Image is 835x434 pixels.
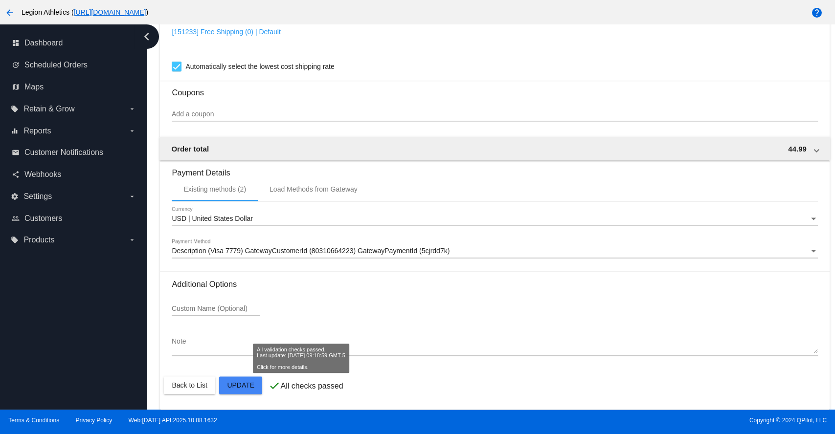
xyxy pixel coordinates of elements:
a: [151233] Free Shipping (0) | Default [172,28,280,36]
i: dashboard [12,39,20,47]
span: Maps [24,83,44,91]
span: Reports [23,127,51,135]
i: share [12,171,20,178]
input: Custom Name (Optional) [172,305,260,313]
i: people_outline [12,215,20,222]
span: Order total [171,145,209,153]
i: arrow_drop_down [128,193,136,200]
mat-icon: arrow_back [4,7,16,19]
span: Customer Notifications [24,148,103,157]
h3: Coupons [172,81,817,97]
div: Load Methods from Gateway [270,185,358,193]
input: Add a coupon [172,110,817,118]
a: email Customer Notifications [12,145,136,160]
span: Update [227,381,254,389]
span: Settings [23,192,52,201]
i: local_offer [11,236,19,244]
i: map [12,83,20,91]
a: Terms & Conditions [8,417,59,424]
mat-select: Currency [172,215,817,223]
i: arrow_drop_down [128,236,136,244]
a: map Maps [12,79,136,95]
h3: Additional Options [172,280,817,289]
span: Scheduled Orders [24,61,88,69]
span: Dashboard [24,39,63,47]
a: Privacy Policy [76,417,113,424]
button: Update [219,376,262,394]
i: local_offer [11,105,19,113]
a: Web:[DATE] API:2025.10.08.1632 [129,417,217,424]
span: Back to List [172,381,207,389]
mat-icon: check [269,380,280,391]
span: Products [23,236,54,244]
div: Existing methods (2) [183,185,246,193]
a: update Scheduled Orders [12,57,136,73]
span: Webhooks [24,170,61,179]
i: chevron_left [139,29,155,44]
i: arrow_drop_down [128,105,136,113]
mat-icon: help [811,7,823,19]
i: update [12,61,20,69]
i: arrow_drop_down [128,127,136,135]
p: All checks passed [280,382,343,391]
span: Legion Athletics ( ) [22,8,148,16]
mat-select: Payment Method [172,247,817,255]
span: Description (Visa 7779) GatewayCustomerId (80310664223) GatewayPaymentId (5cjrdd7k) [172,247,450,255]
a: [URL][DOMAIN_NAME] [74,8,146,16]
span: Automatically select the lowest cost shipping rate [185,61,334,72]
span: USD | United States Dollar [172,215,252,222]
a: dashboard Dashboard [12,35,136,51]
span: Copyright © 2024 QPilot, LLC [426,417,827,424]
i: email [12,149,20,156]
mat-expansion-panel-header: Order total 44.99 [159,137,830,160]
i: equalizer [11,127,19,135]
span: Customers [24,214,62,223]
i: settings [11,193,19,200]
a: share Webhooks [12,167,136,182]
a: people_outline Customers [12,211,136,226]
span: 44.99 [788,145,807,153]
h3: Payment Details [172,161,817,177]
button: Back to List [164,376,215,394]
span: Retain & Grow [23,105,74,113]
